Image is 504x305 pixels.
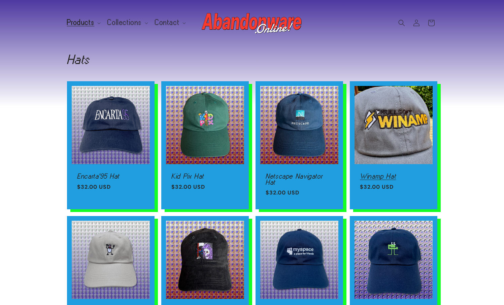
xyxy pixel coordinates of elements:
[266,173,333,185] a: Netscape Navigator Hat
[63,16,104,30] summary: Products
[67,54,437,65] h1: Hats
[103,16,151,30] summary: Collections
[155,20,179,26] span: Contact
[77,173,144,179] a: Encarta'95 Hat
[107,20,142,26] span: Collections
[171,173,239,179] a: Kid Pix Hat
[199,7,305,39] a: Abandonware
[202,9,303,36] img: Abandonware
[67,20,95,26] span: Products
[360,173,427,179] a: Winamp Hat
[151,16,189,30] summary: Contact
[394,16,409,30] summary: Search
